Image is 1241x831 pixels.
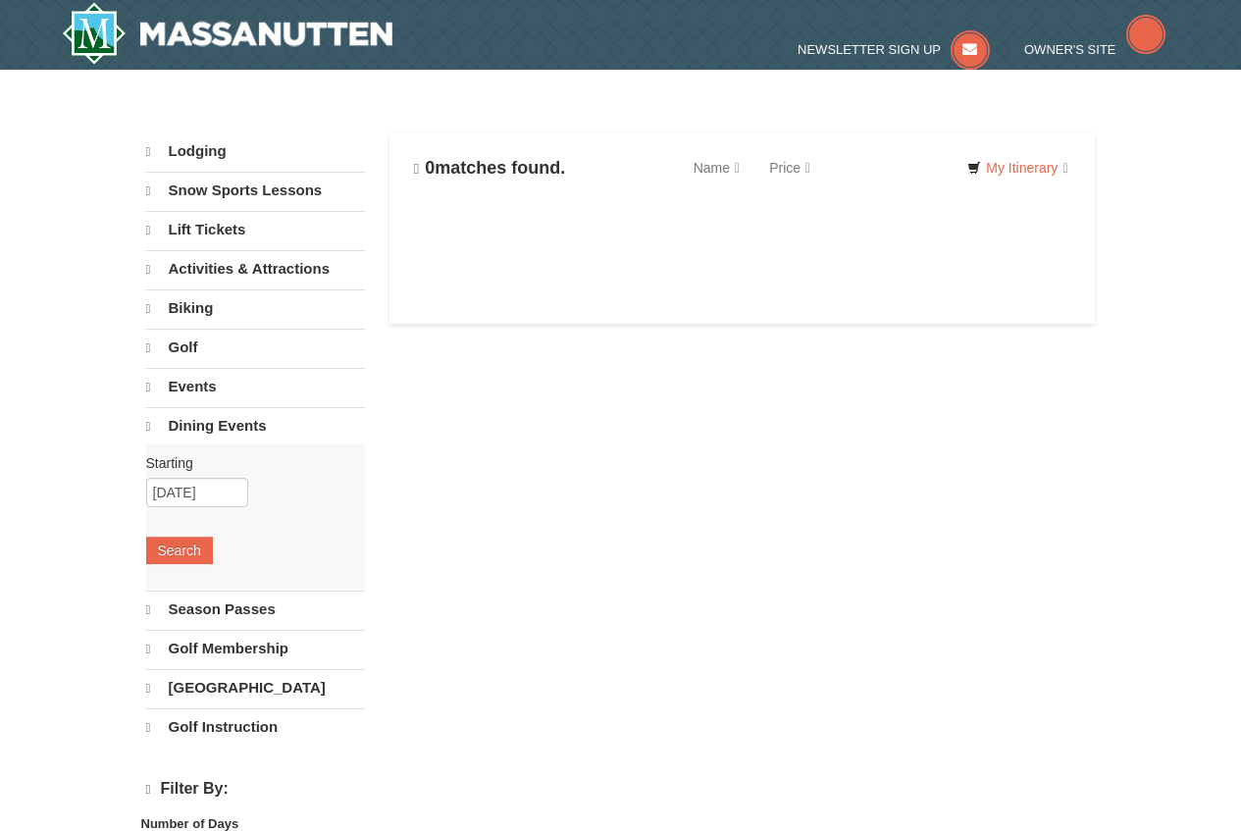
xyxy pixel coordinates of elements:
h4: Filter By: [146,780,365,799]
a: Golf Membership [146,630,365,667]
a: Lift Tickets [146,211,365,248]
a: Lodging [146,133,365,170]
a: Golf Instruction [146,708,365,746]
span: Owner's Site [1024,42,1116,57]
a: Price [754,148,825,187]
a: Dining Events [146,407,365,444]
a: Biking [146,289,365,327]
a: My Itinerary [955,153,1080,182]
a: Golf [146,329,365,366]
label: Starting [146,453,350,473]
a: Owner's Site [1024,42,1165,57]
a: Newsletter Sign Up [798,42,990,57]
button: Search [146,537,213,564]
a: Snow Sports Lessons [146,172,365,209]
a: Activities & Attractions [146,250,365,287]
a: Massanutten Resort [62,2,393,65]
a: [GEOGRAPHIC_DATA] [146,669,365,706]
a: Season Passes [146,591,365,628]
a: Events [146,368,365,405]
span: Newsletter Sign Up [798,42,941,57]
a: Name [679,148,754,187]
strong: Number of Days [141,816,239,831]
img: Massanutten Resort Logo [62,2,393,65]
